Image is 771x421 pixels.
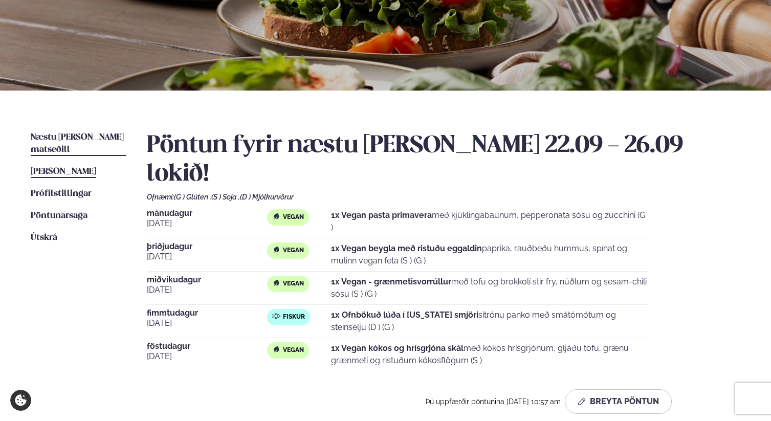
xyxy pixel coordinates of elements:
[272,212,280,220] img: Vegan.svg
[31,188,92,200] a: Prófílstillingar
[147,131,740,189] h2: Pöntun fyrir næstu [PERSON_NAME] 22.09 - 26.09 lokið!
[283,247,304,255] span: Vegan
[147,209,267,217] span: mánudagur
[31,166,96,178] a: [PERSON_NAME]
[331,343,464,353] strong: 1x Vegan kókos og hrísgrjóna skál
[147,342,267,350] span: föstudagur
[31,167,96,176] span: [PERSON_NAME]
[426,397,561,406] span: Þú uppfærðir pöntunina [DATE] 10:57 am
[272,312,280,320] img: fish.svg
[331,243,482,253] strong: 1x Vegan beygla með ristuðu eggaldin
[174,193,211,201] span: (G ) Glúten ,
[31,189,92,198] span: Prófílstillingar
[240,193,294,201] span: (D ) Mjólkurvörur
[331,277,451,286] strong: 1x Vegan - grænmetisvorrúllur
[31,211,87,220] span: Pöntunarsaga
[331,242,648,267] p: paprika, rauðbeðu hummus, spínat og mulinn vegan feta (S ) (G )
[283,346,304,354] span: Vegan
[331,309,648,334] p: sítrónu panko með smátómötum og steinselju (D ) (G )
[31,131,126,156] a: Næstu [PERSON_NAME] matseðill
[10,390,31,411] a: Cookie settings
[31,232,57,244] a: Útskrá
[147,350,267,363] span: [DATE]
[283,280,304,288] span: Vegan
[272,279,280,287] img: Vegan.svg
[211,193,240,201] span: (S ) Soja ,
[331,209,648,234] p: með kjúklingabaunum, pepperonata sósu og zucchini (G )
[272,345,280,353] img: Vegan.svg
[331,310,478,320] strong: 1x Ofnbökuð lúða í [US_STATE] smjöri
[283,313,305,321] span: Fiskur
[147,251,267,263] span: [DATE]
[31,133,124,154] span: Næstu [PERSON_NAME] matseðill
[272,246,280,254] img: Vegan.svg
[147,317,267,329] span: [DATE]
[147,276,267,284] span: miðvikudagur
[331,276,648,300] p: með tofu og brokkolí stir fry, núðlum og sesam-chili sósu (S ) (G )
[331,210,432,220] strong: 1x Vegan pasta primavera
[147,284,267,296] span: [DATE]
[147,193,740,201] div: Ofnæmi:
[147,217,267,230] span: [DATE]
[147,309,267,317] span: fimmtudagur
[147,242,267,251] span: þriðjudagur
[565,389,672,414] button: Breyta Pöntun
[331,342,648,367] p: með kókos hrísgrjónum, gljáðu tofu, grænu grænmeti og ristuðum kókosflögum (S )
[283,213,304,221] span: Vegan
[31,233,57,242] span: Útskrá
[31,210,87,222] a: Pöntunarsaga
